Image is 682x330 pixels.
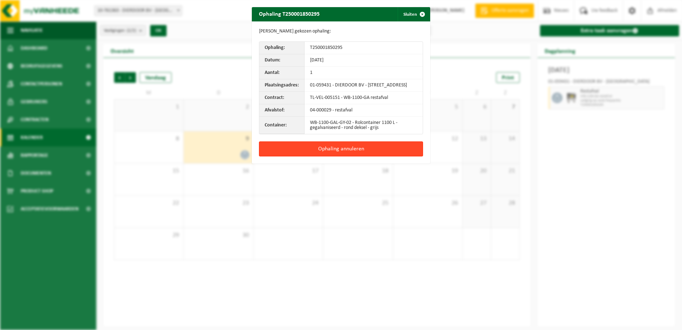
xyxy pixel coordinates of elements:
[259,92,305,104] th: Contract:
[305,67,423,79] td: 1
[259,104,305,117] th: Afvalstof:
[259,54,305,67] th: Datum:
[398,7,429,21] button: Sluiten
[259,141,423,156] button: Ophaling annuleren
[305,42,423,54] td: T250001850295
[305,104,423,117] td: 04-000029 - restafval
[259,29,423,34] p: [PERSON_NAME] gekozen ophaling:
[305,54,423,67] td: [DATE]
[259,42,305,54] th: Ophaling:
[305,92,423,104] td: TL-VEL-005151 - WB-1100-GA restafval
[305,117,423,134] td: WB-1100-GAL-GY-02 - Rolcontainer 1100 L - gegalvaniseerd - rond deksel - grijs
[259,67,305,79] th: Aantal:
[259,79,305,92] th: Plaatsingsadres:
[305,79,423,92] td: 01-059431 - DIERDOOR BV - [STREET_ADDRESS]
[259,117,305,134] th: Container:
[252,7,327,21] h2: Ophaling T250001850295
